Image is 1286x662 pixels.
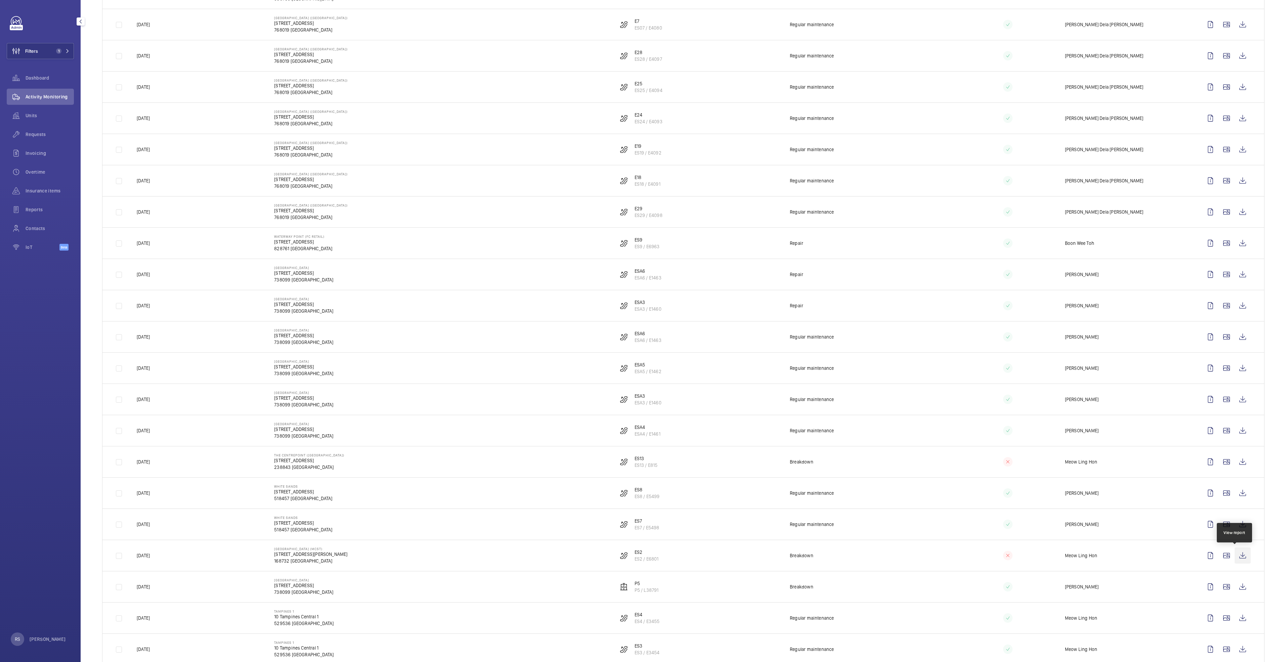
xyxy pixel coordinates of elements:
[274,551,347,558] p: [STREET_ADDRESS][PERSON_NAME]
[274,457,344,464] p: [STREET_ADDRESS]
[790,240,803,247] p: Repair
[274,395,333,401] p: [STREET_ADDRESS]
[274,426,333,433] p: [STREET_ADDRESS]
[274,453,344,457] p: The Centrepoint ([GEOGRAPHIC_DATA])
[1065,240,1094,247] p: Boon Wee Toh
[274,78,348,82] p: [GEOGRAPHIC_DATA] ([GEOGRAPHIC_DATA])
[635,236,660,243] p: ES9
[790,615,834,621] p: Regular maintenance
[635,243,660,250] p: ES9 / E6963
[1065,552,1097,559] p: Meow Ling Hon
[7,43,74,59] button: Filters1
[790,271,803,278] p: Repair
[620,333,628,341] img: escalator.svg
[790,427,834,434] p: Regular maintenance
[620,114,628,122] img: escalator.svg
[1065,646,1097,653] p: Meow Ling Hon
[274,301,333,308] p: [STREET_ADDRESS]
[274,238,332,245] p: [STREET_ADDRESS]
[274,391,333,395] p: [GEOGRAPHIC_DATA]
[790,334,834,340] p: Regular maintenance
[137,427,150,434] p: [DATE]
[635,643,660,649] p: ES3
[26,150,74,157] span: Invoicing
[635,268,661,274] p: ESA6
[620,364,628,372] img: escalator.svg
[137,490,150,496] p: [DATE]
[635,518,659,524] p: ES7
[790,458,813,465] p: Breakdown
[635,361,661,368] p: ESA5
[635,524,659,531] p: ES7 / E5498
[274,308,333,314] p: 738099 [GEOGRAPHIC_DATA]
[274,109,348,114] p: [GEOGRAPHIC_DATA] ([GEOGRAPHIC_DATA])
[274,339,333,346] p: 738099 [GEOGRAPHIC_DATA]
[137,458,150,465] p: [DATE]
[274,582,333,589] p: [STREET_ADDRESS]
[620,614,628,622] img: escalator.svg
[274,203,348,207] p: [GEOGRAPHIC_DATA] ([GEOGRAPHIC_DATA])
[274,114,348,120] p: [STREET_ADDRESS]
[1065,334,1099,340] p: [PERSON_NAME]
[274,266,333,270] p: [GEOGRAPHIC_DATA]
[274,51,348,58] p: [STREET_ADDRESS]
[1224,530,1245,536] div: View report
[137,52,150,59] p: [DATE]
[635,118,662,125] p: ES24 / E4093
[26,112,74,119] span: Units
[635,649,660,656] p: ES3 / E3454
[635,580,659,587] p: P5
[274,176,348,183] p: [STREET_ADDRESS]
[635,587,659,593] p: P5 / L38791
[274,558,347,564] p: 168732 [GEOGRAPHIC_DATA]
[790,583,813,590] p: Breakdown
[790,490,834,496] p: Regular maintenance
[790,115,834,122] p: Regular maintenance
[137,302,150,309] p: [DATE]
[137,521,150,528] p: [DATE]
[635,49,662,56] p: E28
[635,393,661,399] p: ESA3
[274,120,348,127] p: 768019 [GEOGRAPHIC_DATA]
[1065,427,1099,434] p: [PERSON_NAME]
[274,370,333,377] p: 738099 [GEOGRAPHIC_DATA]
[137,552,150,559] p: [DATE]
[274,58,348,64] p: 768019 [GEOGRAPHIC_DATA]
[137,271,150,278] p: [DATE]
[620,395,628,403] img: escalator.svg
[790,646,834,653] p: Regular maintenance
[620,302,628,310] img: escalator.svg
[635,87,662,94] p: ES25 / E4094
[1065,209,1144,215] p: [PERSON_NAME] Dela [PERSON_NAME]
[274,651,334,658] p: 529536 [GEOGRAPHIC_DATA]
[620,489,628,497] img: escalator.svg
[274,495,332,502] p: 518457 [GEOGRAPHIC_DATA]
[274,359,333,363] p: [GEOGRAPHIC_DATA]
[620,177,628,185] img: escalator.svg
[790,177,834,184] p: Regular maintenance
[1065,302,1099,309] p: [PERSON_NAME]
[274,16,348,20] p: [GEOGRAPHIC_DATA] ([GEOGRAPHIC_DATA])
[620,239,628,247] img: escalator.svg
[15,636,20,643] p: RS
[274,645,334,651] p: 10 Tampines Central 1
[635,212,662,219] p: ES29 / E4098
[137,334,150,340] p: [DATE]
[274,589,333,595] p: 738099 [GEOGRAPHIC_DATA]
[274,172,348,176] p: [GEOGRAPHIC_DATA] ([GEOGRAPHIC_DATA])
[635,424,660,431] p: ESA4
[635,25,662,31] p: ES07 / E4080
[790,521,834,528] p: Regular maintenance
[137,615,150,621] p: [DATE]
[274,641,334,645] p: Tampines 1
[790,52,834,59] p: Regular maintenance
[274,141,348,145] p: [GEOGRAPHIC_DATA] ([GEOGRAPHIC_DATA])
[274,245,332,252] p: 828761 [GEOGRAPHIC_DATA]
[635,80,662,87] p: E25
[26,244,59,251] span: IoT
[274,207,348,214] p: [STREET_ADDRESS]
[137,146,150,153] p: [DATE]
[1065,146,1144,153] p: [PERSON_NAME] Dela [PERSON_NAME]
[620,427,628,435] img: escalator.svg
[635,330,661,337] p: ESA6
